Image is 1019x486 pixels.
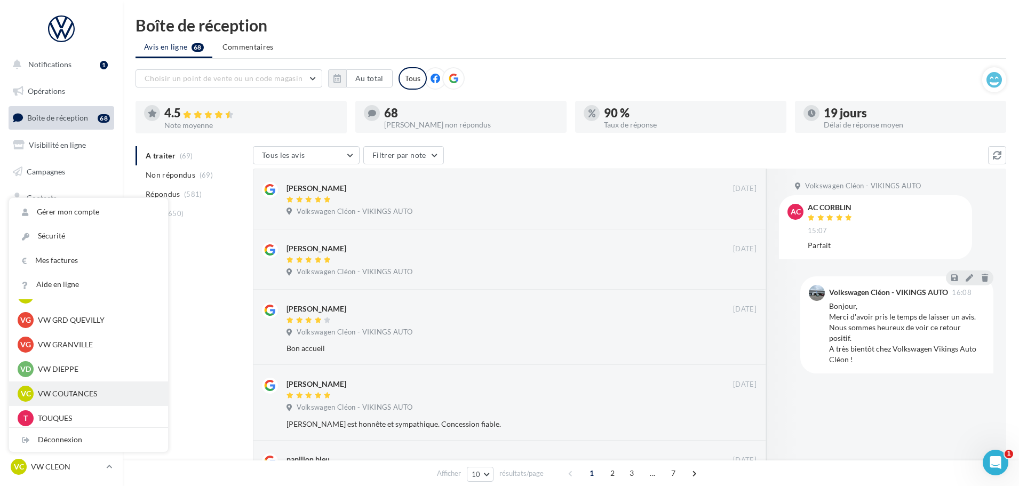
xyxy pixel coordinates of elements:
span: AC [791,206,801,217]
span: 3 [623,465,640,482]
a: Visibilité en ligne [6,134,116,156]
span: ... [644,465,661,482]
span: [DATE] [733,305,757,314]
a: Contacts [6,187,116,209]
iframe: Intercom live chat [983,450,1008,475]
span: [DATE] [733,244,757,254]
div: 90 % [604,107,778,119]
div: Boîte de réception [136,17,1006,33]
span: Volkswagen Cléon - VIKINGS AUTO [297,207,412,217]
span: Afficher [437,468,461,479]
a: PLV et print personnalisable [6,266,116,298]
span: [DATE] [733,184,757,194]
span: 1 [583,465,600,482]
button: Au total [328,69,393,87]
span: résultats/page [499,468,544,479]
div: Taux de réponse [604,121,778,129]
button: Tous les avis [253,146,360,164]
span: [DATE] [733,456,757,465]
p: VW GRANVILLE [38,339,155,350]
a: Campagnes [6,161,116,183]
button: 10 [467,467,494,482]
a: Calendrier [6,240,116,262]
a: Gérer mon compte [9,200,168,224]
a: Médiathèque [6,213,116,236]
span: Volkswagen Cléon - VIKINGS AUTO [805,181,921,191]
div: [PERSON_NAME] non répondus [384,121,558,129]
p: VW CLEON [31,461,102,472]
span: Contacts [27,193,57,202]
div: 4.5 [164,107,338,119]
span: VC [14,461,24,472]
span: VD [20,364,31,375]
span: (650) [166,209,184,218]
span: Notifications [28,60,71,69]
span: 7 [665,465,682,482]
span: T [23,413,28,424]
div: Tous [399,67,427,90]
div: Délai de réponse moyen [824,121,998,129]
div: [PERSON_NAME] [286,183,346,194]
span: VG [20,339,31,350]
a: Sécurité [9,224,168,248]
div: Note moyenne [164,122,338,129]
p: VW DIEPPE [38,364,155,375]
span: Visibilité en ligne [29,140,86,149]
button: Notifications 1 [6,53,112,76]
div: Bon accueil [286,343,687,354]
p: TOUQUES [38,413,155,424]
div: 19 jours [824,107,998,119]
span: 15:07 [808,226,827,236]
div: 1 [100,61,108,69]
span: Répondus [146,189,180,200]
div: Volkswagen Cléon - VIKINGS AUTO [829,289,948,296]
span: [DATE] [733,380,757,389]
p: VW COUTANCES [38,388,155,399]
span: Volkswagen Cléon - VIKINGS AUTO [297,267,412,277]
div: [PERSON_NAME] [286,379,346,389]
p: VW GRD QUEVILLY [38,315,155,325]
a: Mes factures [9,249,168,273]
span: 2 [604,465,621,482]
span: VC [21,388,31,399]
span: 16:08 [952,289,972,296]
div: [PERSON_NAME] [286,304,346,314]
span: 1 [1005,450,1013,458]
span: Boîte de réception [27,113,88,122]
div: Bonjour, Merci d'avoir pris le temps de laisser un avis. Nous sommes heureux de voir ce retour po... [829,301,985,365]
a: VC VW CLEON [9,457,114,477]
span: 10 [472,470,481,479]
a: Opérations [6,80,116,102]
span: VG [20,315,31,325]
span: Volkswagen Cléon - VIKINGS AUTO [297,328,412,337]
div: [PERSON_NAME] est honnête et sympathique. Concession fiable. [286,419,687,429]
div: 68 [384,107,558,119]
span: Commentaires [222,42,274,52]
span: Volkswagen Cléon - VIKINGS AUTO [297,403,412,412]
a: Aide en ligne [9,273,168,297]
div: [PERSON_NAME] [286,243,346,254]
button: Choisir un point de vente ou un code magasin [136,69,322,87]
span: (69) [200,171,213,179]
div: Parfait [808,240,964,251]
a: Boîte de réception68 [6,106,116,129]
span: Non répondus [146,170,195,180]
span: Opérations [28,86,65,95]
div: papillon bleu [286,454,330,465]
div: Déconnexion [9,428,168,452]
div: 68 [98,114,110,123]
span: Campagnes [27,166,65,176]
button: Filtrer par note [363,146,444,164]
span: Choisir un point de vente ou un code magasin [145,74,302,83]
a: Campagnes DataOnDemand [6,302,116,333]
div: AC CORBLIN [808,204,855,211]
button: Au total [346,69,393,87]
span: Tous les avis [262,150,305,160]
span: (581) [184,190,202,198]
